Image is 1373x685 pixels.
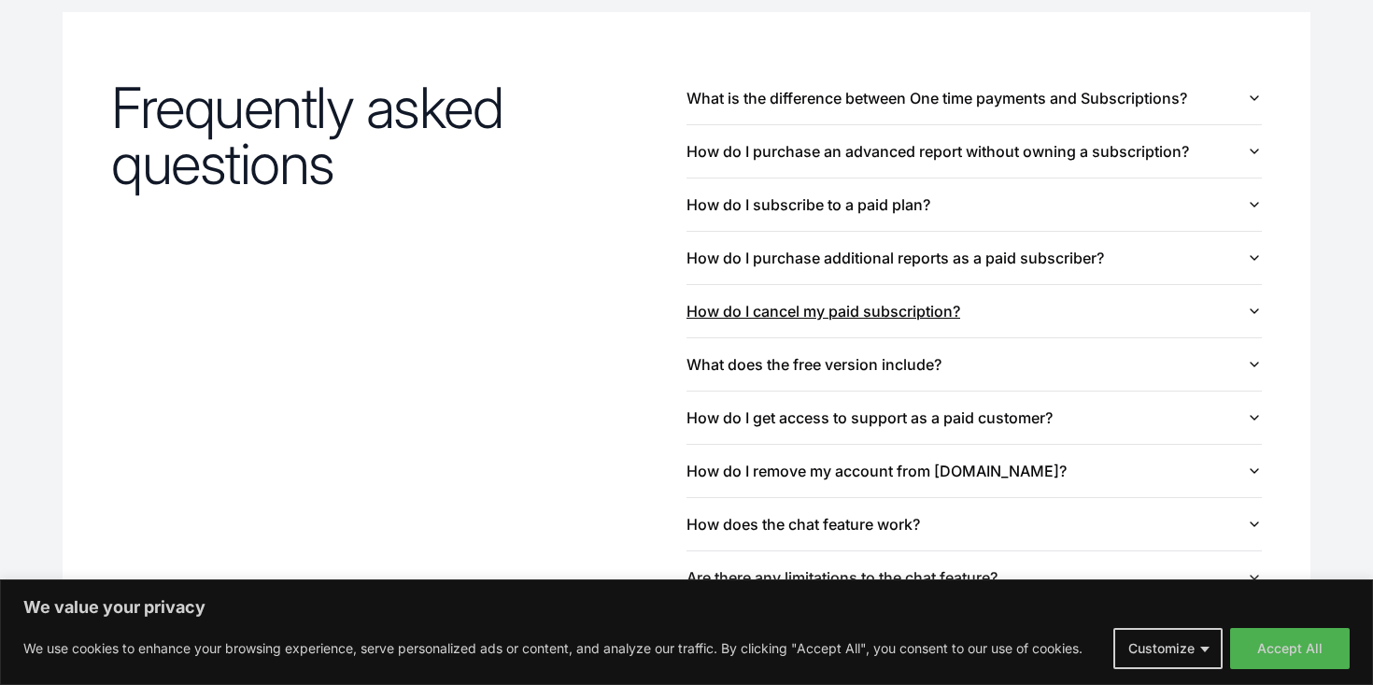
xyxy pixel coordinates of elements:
button: How do I purchase an advanced report without owning a subscription? [686,125,1262,178]
button: What does the free version include? [686,338,1262,391]
button: How do I subscribe to a paid plan? [686,178,1262,231]
button: Customize [1113,628,1223,669]
button: What is the difference between One time payments and Subscriptions? [686,72,1262,124]
button: How does the chat feature work? [686,498,1262,550]
button: How do I cancel my paid subscription? [686,285,1262,337]
button: Are there any limitations to the chat feature? [686,551,1262,604]
p: We value your privacy [23,596,1350,619]
button: How do I remove my account from [DOMAIN_NAME]? [686,445,1262,497]
p: We use cookies to enhance your browsing experience, serve personalized ads or content, and analyz... [23,637,1083,660]
h2: Frequently asked questions [111,79,686,192]
button: Accept All [1230,628,1350,669]
button: How do I purchase additional reports as a paid subscriber? [686,232,1262,284]
button: How do I get access to support as a paid customer? [686,392,1262,444]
